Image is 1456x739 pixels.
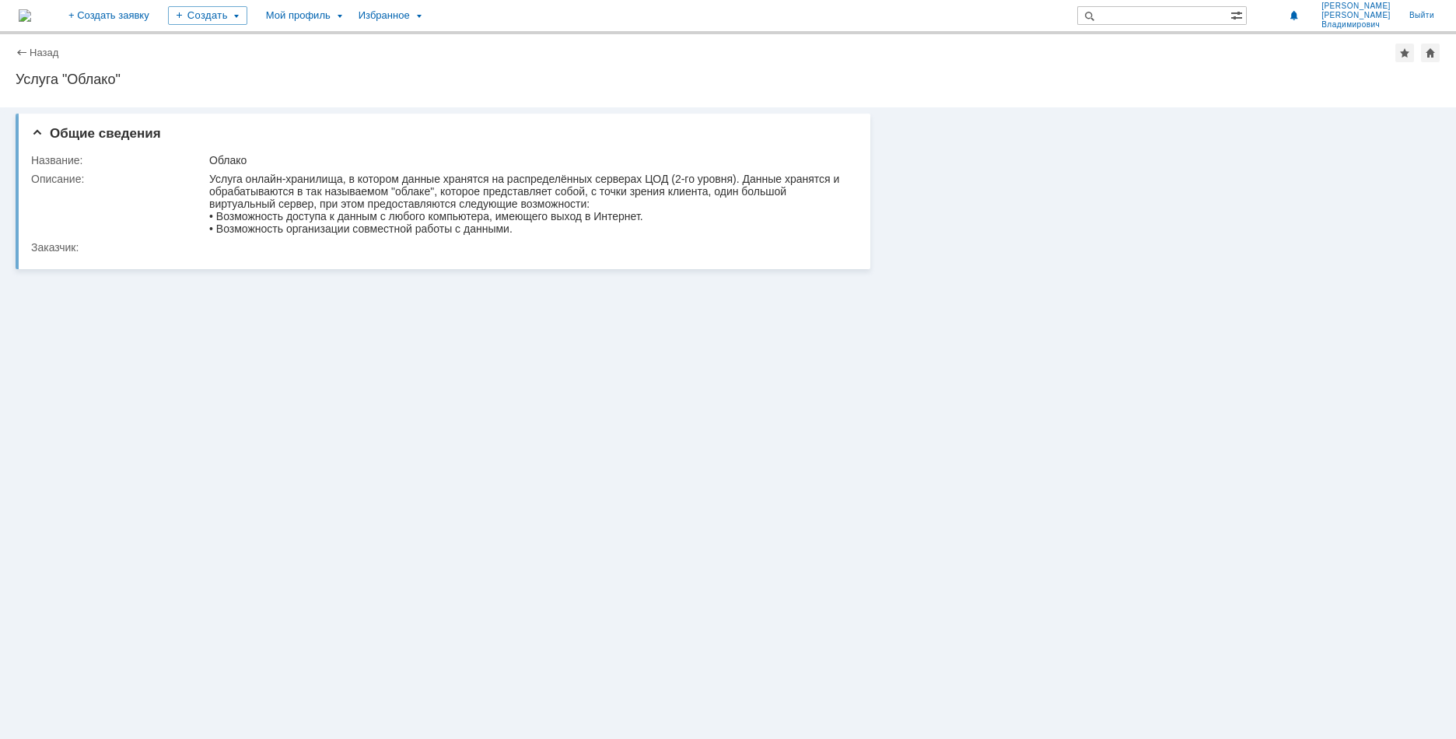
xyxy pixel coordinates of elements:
img: logo [19,9,31,22]
div: Сделать домашней страницей [1421,44,1440,62]
div: Заказчик: [31,241,206,254]
span: [PERSON_NAME] [1321,2,1391,11]
span: [PERSON_NAME] [1321,11,1391,20]
div: Описание: [31,173,206,185]
span: Общие сведения [31,126,161,141]
span: Владимирович [1321,20,1391,30]
a: Перейти на домашнюю страницу [19,9,31,22]
span: Расширенный поиск [1230,7,1246,22]
div: Услуга онлайн-хранилища, в котором данные хранятся на распределённых серверах ЦОД (2-го уровня). ... [209,173,847,235]
div: Добавить в избранное [1395,44,1414,62]
div: Название: [31,154,206,166]
a: Назад [30,47,58,58]
div: Создать [168,6,247,25]
div: Услуга "Облако" [16,72,1440,87]
div: Облако [209,154,847,166]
